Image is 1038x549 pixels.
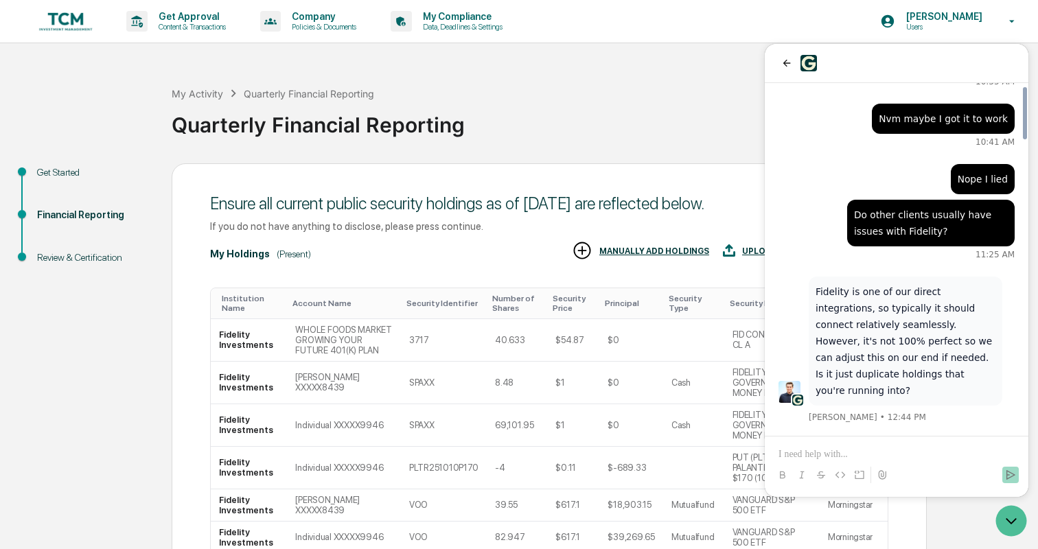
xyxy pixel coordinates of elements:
[994,504,1031,541] iframe: Open customer support
[724,489,820,522] td: VANGUARD S&P 500 ETF
[244,88,374,100] div: Quarterly Financial Reporting
[492,294,542,313] div: Toggle SortBy
[210,248,270,259] div: My Holdings
[148,11,233,22] p: Get Approval
[211,362,287,404] td: Fidelity Investments
[281,11,363,22] p: Company
[547,489,599,522] td: $617.1
[33,8,99,34] img: logo
[547,404,599,447] td: $1
[401,362,487,404] td: SPAXX
[487,447,547,489] td: -4
[605,299,657,308] div: Toggle SortBy
[724,362,820,404] td: FIDELITY GOVERNMENT MONEY MARKET
[292,299,395,308] div: Toggle SortBy
[487,489,547,522] td: 39.55
[820,489,888,522] td: Morningstar
[287,489,400,522] td: [PERSON_NAME] XXXXX8439
[663,404,724,447] td: Cash
[401,489,487,522] td: VOO
[669,294,719,313] div: Toggle SortBy
[211,404,287,447] td: Fidelity Investments
[211,319,287,362] td: Fidelity Investments
[412,22,509,32] p: Data, Deadlines & Settings
[287,447,400,489] td: Individual XXXXX9946
[599,404,662,447] td: $0
[572,240,592,261] img: MANUALLY ADD HOLDINGS
[37,250,150,265] div: Review & Certification
[211,489,287,522] td: Fidelity Investments
[730,299,814,308] div: Toggle SortBy
[172,88,223,100] div: My Activity
[281,22,363,32] p: Policies & Documents
[210,220,888,232] div: If you do not have anything to disclose, please press continue.
[487,319,547,362] td: 40.633
[287,362,400,404] td: [PERSON_NAME] XXXXX8439
[406,299,481,308] div: Toggle SortBy
[401,404,487,447] td: SPAXX
[723,240,735,261] img: UPLOAD REPORT
[401,447,487,489] td: PLTR251010P170
[599,246,709,256] div: MANUALLY ADD HOLDINGS
[172,102,1031,137] div: Quarterly Financial Reporting
[724,447,820,489] td: PUT (PLTR) PALANTIR [DATE] $170 (100 SHS)
[287,319,400,362] td: WHOLE FOODS MARKET GROWING YOUR FUTURE 401(K) PLAN
[37,208,150,222] div: Financial Reporting
[765,44,1028,497] iframe: Customer support window
[277,248,311,259] div: (Present)
[487,362,547,404] td: 8.48
[148,22,233,32] p: Content & Transactions
[37,165,150,180] div: Get Started
[895,22,989,32] p: Users
[895,11,989,22] p: [PERSON_NAME]
[547,362,599,404] td: $1
[553,294,594,313] div: Toggle SortBy
[222,294,281,313] div: Toggle SortBy
[412,11,509,22] p: My Compliance
[211,447,287,489] td: Fidelity Investments
[401,319,487,362] td: 3717
[487,404,547,447] td: 69,101.95
[210,194,888,213] div: Ensure all current public security holdings as of [DATE] are reflected below.
[287,404,400,447] td: Individual XXXXX9946
[724,404,820,447] td: FIDELITY GOVERNMENT MONEY MARKET
[742,246,813,256] div: UPLOAD REPORT
[599,362,662,404] td: $0
[547,319,599,362] td: $54.87
[599,447,662,489] td: $-689.33
[599,489,662,522] td: $18,903.15
[663,362,724,404] td: Cash
[599,319,662,362] td: $0
[547,447,599,489] td: $0.11
[724,319,820,362] td: FID CONTRA POOL CL A
[663,489,724,522] td: Mutualfund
